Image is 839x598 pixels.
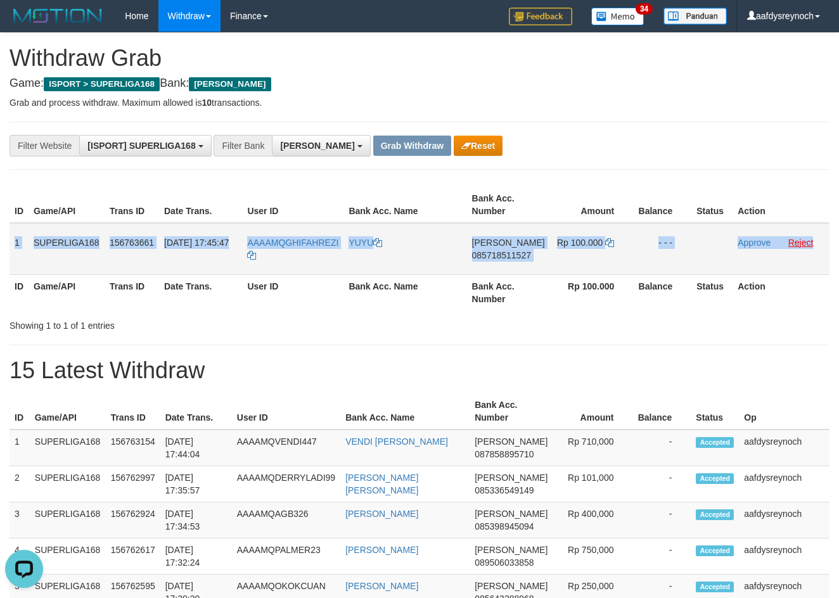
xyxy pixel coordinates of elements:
[232,502,340,538] td: AAAAMQAGB326
[87,141,195,151] span: [ISPORT] SUPERLIGA168
[691,187,733,223] th: Status
[632,393,691,429] th: Balance
[553,429,632,466] td: Rp 710,000
[467,274,550,310] th: Bank Acc. Number
[632,502,691,538] td: -
[472,250,531,260] span: Copy 085718511527 to clipboard
[345,436,448,447] a: VENDI [PERSON_NAME]
[105,187,159,223] th: Trans ID
[553,502,632,538] td: Rp 400,000
[633,187,691,223] th: Balance
[343,274,466,310] th: Bank Acc. Name
[160,538,232,575] td: [DATE] 17:32:24
[739,466,829,502] td: aafdysreynoch
[696,545,734,556] span: Accepted
[159,187,242,223] th: Date Trans.
[696,509,734,520] span: Accepted
[44,77,160,91] span: ISPORT > SUPERLIGA168
[454,136,503,156] button: Reset
[475,581,548,591] span: [PERSON_NAME]
[475,545,548,555] span: [PERSON_NAME]
[30,393,106,429] th: Game/API
[739,538,829,575] td: aafdysreynoch
[632,466,691,502] td: -
[550,187,634,223] th: Amount
[10,393,30,429] th: ID
[106,466,160,502] td: 156762997
[160,429,232,466] td: [DATE] 17:44:04
[509,8,572,25] img: Feedback.jpg
[345,509,418,519] a: [PERSON_NAME]
[10,502,30,538] td: 3
[475,473,548,483] span: [PERSON_NAME]
[29,274,105,310] th: Game/API
[632,538,691,575] td: -
[738,238,771,248] a: Approve
[696,582,734,592] span: Accepted
[232,538,340,575] td: AAAAMQPALMER23
[605,238,614,248] a: Copy 100000 to clipboard
[557,238,603,248] span: Rp 100.000
[472,238,545,248] span: [PERSON_NAME]
[79,135,211,156] button: [ISPORT] SUPERLIGA168
[691,274,733,310] th: Status
[242,274,343,310] th: User ID
[10,466,30,502] td: 2
[106,538,160,575] td: 156762617
[475,485,534,495] span: Copy 085336549149 to clipboard
[159,274,242,310] th: Date Trans.
[788,238,814,248] a: Reject
[345,545,418,555] a: [PERSON_NAME]
[739,429,829,466] td: aafdysreynoch
[29,187,105,223] th: Game/API
[10,187,29,223] th: ID
[10,96,829,109] p: Grab and process withdraw. Maximum allowed is transactions.
[10,6,106,25] img: MOTION_logo.png
[164,238,229,248] span: [DATE] 17:45:47
[105,274,159,310] th: Trans ID
[475,521,534,531] span: Copy 085398945094 to clipboard
[696,437,734,448] span: Accepted
[349,238,382,248] a: YUYU
[475,449,534,459] span: Copy 087858895710 to clipboard
[30,466,106,502] td: SUPERLIGA168
[632,429,691,466] td: -
[553,538,632,575] td: Rp 750,000
[280,141,354,151] span: [PERSON_NAME]
[345,581,418,591] a: [PERSON_NAME]
[470,393,553,429] th: Bank Acc. Number
[272,135,370,156] button: [PERSON_NAME]
[340,393,470,429] th: Bank Acc. Name
[591,8,644,25] img: Button%20Memo.svg
[10,358,829,383] h1: 15 Latest Withdraw
[247,238,338,260] a: AAAAMQGHIFAHREZI
[10,223,29,275] td: 1
[232,429,340,466] td: AAAAMQVENDI447
[663,8,727,25] img: panduan.png
[29,223,105,275] td: SUPERLIGA168
[10,46,829,71] h1: Withdraw Grab
[160,502,232,538] td: [DATE] 17:34:53
[10,314,340,332] div: Showing 1 to 1 of 1 entries
[633,223,691,275] td: - - -
[373,136,451,156] button: Grab Withdraw
[247,238,338,248] span: AAAAMQGHIFAHREZI
[733,274,829,310] th: Action
[106,502,160,538] td: 156762924
[475,436,548,447] span: [PERSON_NAME]
[553,466,632,502] td: Rp 101,000
[232,393,340,429] th: User ID
[189,77,271,91] span: [PERSON_NAME]
[5,5,43,43] button: Open LiveChat chat widget
[343,187,466,223] th: Bank Acc. Name
[10,538,30,575] td: 4
[160,466,232,502] td: [DATE] 17:35:57
[467,187,550,223] th: Bank Acc. Number
[636,3,653,15] span: 34
[475,509,548,519] span: [PERSON_NAME]
[160,393,232,429] th: Date Trans.
[30,429,106,466] td: SUPERLIGA168
[475,557,534,568] span: Copy 089506033858 to clipboard
[242,187,343,223] th: User ID
[106,429,160,466] td: 156763154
